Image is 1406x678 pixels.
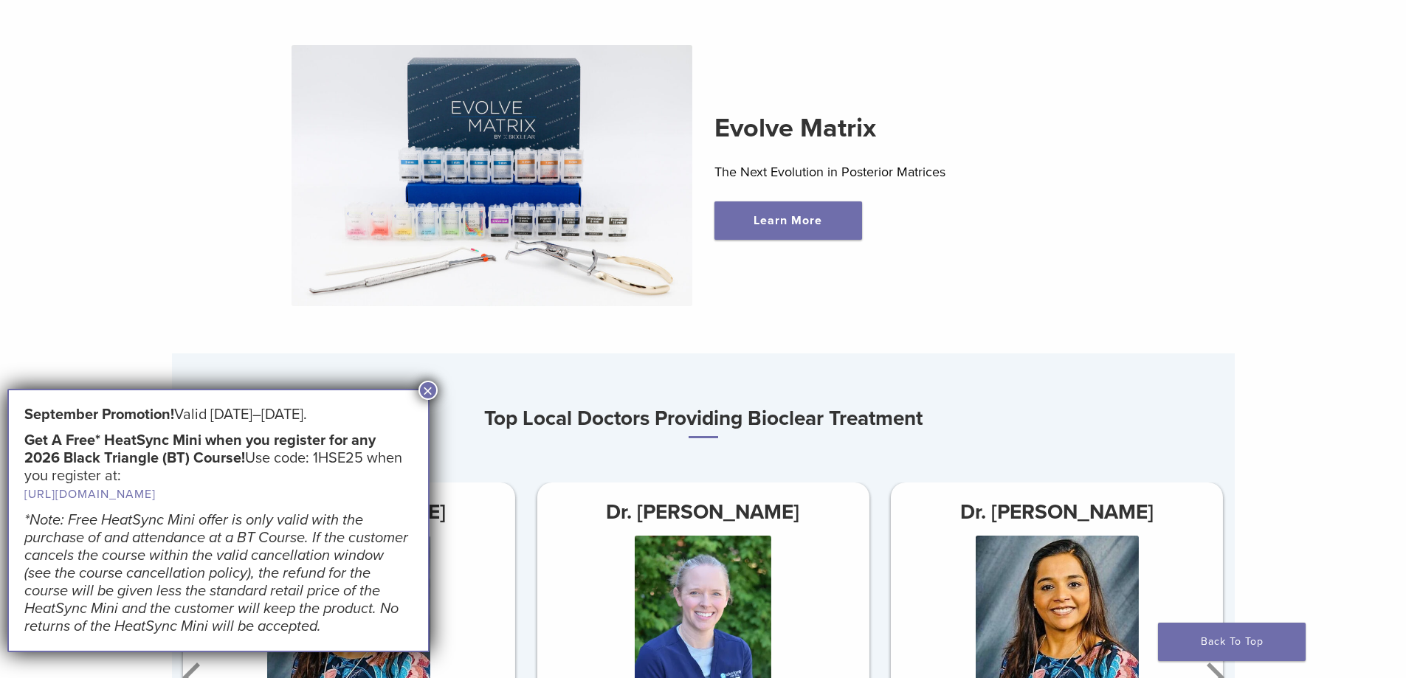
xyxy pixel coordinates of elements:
h3: Top Local Doctors Providing Bioclear Treatment [172,401,1235,438]
strong: September Promotion! [24,406,174,423]
em: *Note: Free HeatSync Mini offer is only valid with the purchase of and attendance at a BT Course.... [24,511,408,635]
h3: Dr. [PERSON_NAME] [891,494,1223,530]
a: Learn More [714,201,862,240]
h2: Evolve Matrix [714,111,1115,146]
img: Evolve Matrix [292,45,692,306]
a: Back To Top [1158,623,1306,661]
strong: Get A Free* HeatSync Mini when you register for any 2026 Black Triangle (BT) Course! [24,432,376,467]
h5: Use code: 1HSE25 when you register at: [24,432,413,503]
button: Close [418,381,438,400]
h5: Valid [DATE]–[DATE]. [24,406,413,423]
h3: Dr. [PERSON_NAME] [537,494,869,530]
a: [URL][DOMAIN_NAME] [24,487,156,502]
p: The Next Evolution in Posterior Matrices [714,161,1115,183]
